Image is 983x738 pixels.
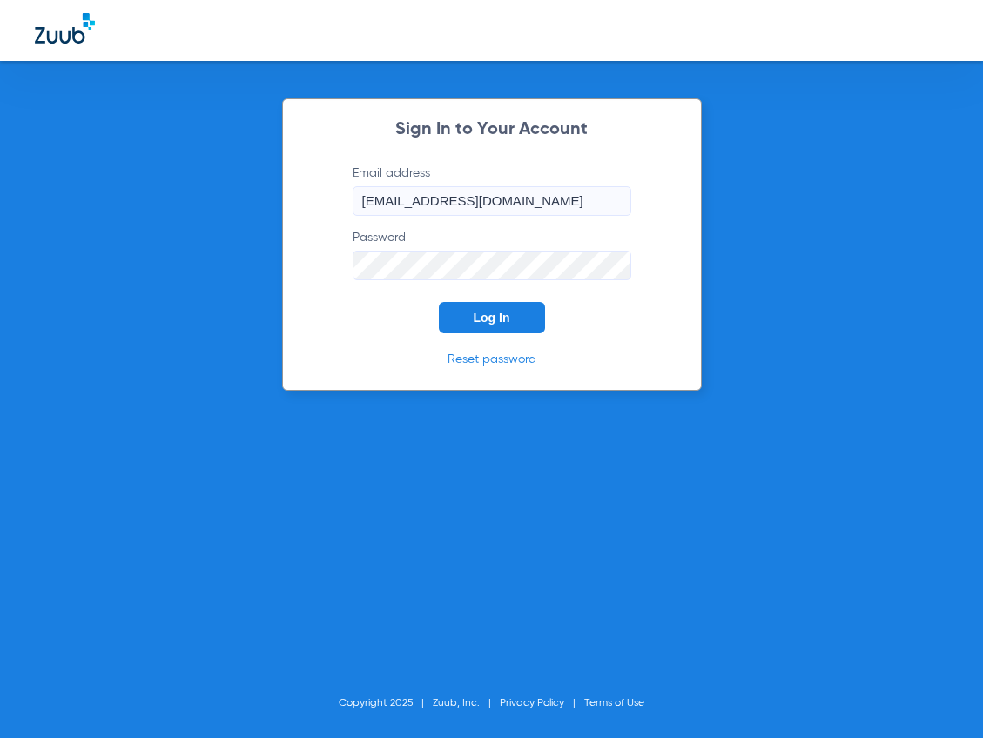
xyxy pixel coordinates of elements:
input: Email address [353,186,631,216]
a: Reset password [448,353,536,366]
label: Password [353,229,631,280]
li: Zuub, Inc. [433,694,500,712]
img: Zuub Logo [35,13,95,44]
h2: Sign In to Your Account [327,121,657,138]
button: Log In [439,302,545,333]
input: Password [353,251,631,280]
label: Email address [353,164,631,216]
a: Terms of Use [584,698,644,708]
a: Privacy Policy [500,698,564,708]
li: Copyright 2025 [339,694,433,712]
span: Log In [474,311,510,325]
